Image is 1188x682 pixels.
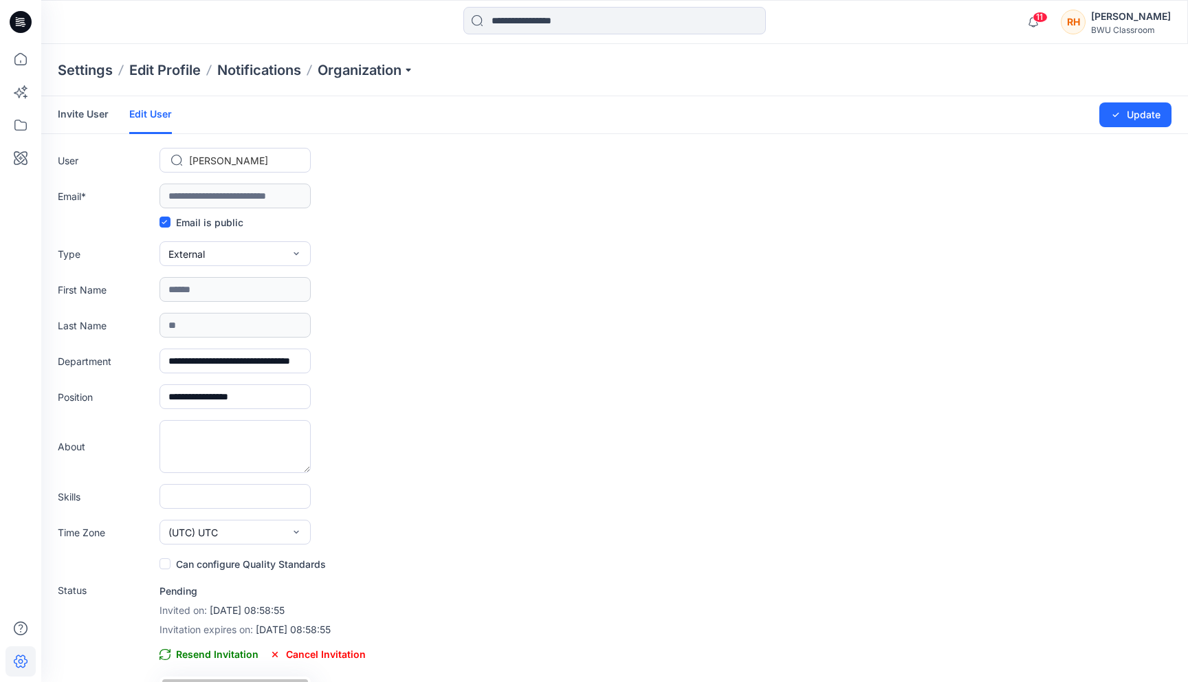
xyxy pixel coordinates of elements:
p: [DATE] 08:58:55 [159,602,366,619]
label: Skills [58,489,154,504]
a: Edit User [129,96,172,134]
label: Can configure Quality Standards [159,555,326,572]
span: Resend Invitation [159,646,258,663]
span: 11 [1033,12,1048,23]
label: Email is public [159,214,243,230]
label: First Name [58,283,154,297]
div: RH [1061,10,1086,34]
a: Edit Profile [129,60,201,80]
label: Position [58,390,154,404]
label: About [58,439,154,454]
button: (UTC) UTC [159,520,311,544]
label: Department [58,354,154,368]
div: [PERSON_NAME] [1091,8,1171,25]
button: External [159,241,311,266]
p: Settings [58,60,113,80]
label: Last Name [58,318,154,333]
label: Status [58,583,154,597]
label: Time Zone [58,525,154,540]
label: User [58,153,154,168]
span: Invited on: [159,604,207,616]
div: BWU Classroom [1091,25,1171,35]
span: External [168,247,205,261]
p: [DATE] 08:58:55 [159,621,366,638]
a: Notifications [217,60,301,80]
button: Update [1099,102,1171,127]
label: Type [58,247,154,261]
span: Cancel Invitation [269,646,366,663]
span: Invitation expires on: [159,624,253,635]
label: Email [58,189,154,203]
p: Pending [159,583,366,599]
span: (UTC) UTC [168,525,218,540]
a: Invite User [58,96,109,132]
